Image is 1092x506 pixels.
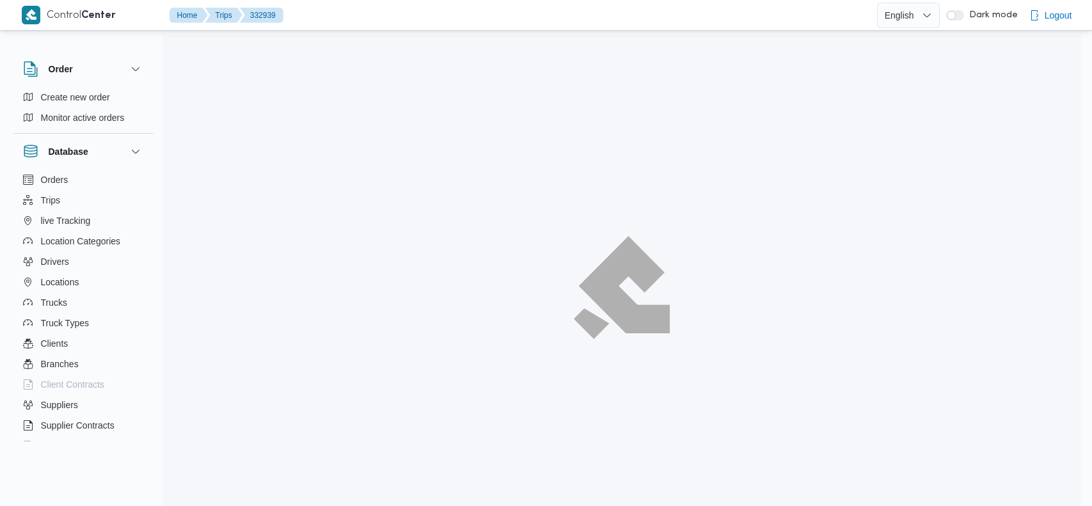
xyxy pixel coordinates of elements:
span: Suppliers [41,397,78,413]
span: Create new order [41,90,110,105]
button: Trips [18,190,148,210]
b: Center [81,11,116,20]
button: Order [23,61,143,77]
span: Supplier Contracts [41,418,115,433]
h3: Order [49,61,73,77]
button: Trips [205,8,242,23]
div: Order [13,87,154,133]
button: Monitor active orders [18,107,148,128]
span: Orders [41,172,68,187]
button: Clients [18,333,148,354]
span: Locations [41,274,79,290]
button: Locations [18,272,148,292]
button: Orders [18,170,148,190]
span: Trucks [41,295,67,310]
button: live Tracking [18,210,148,231]
button: Branches [18,354,148,374]
span: Branches [41,356,79,372]
span: Location Categories [41,233,121,249]
img: X8yXhbKr1z7QwAAAABJRU5ErkJggg== [22,6,40,24]
img: ILLA Logo [581,244,663,331]
button: Home [170,8,208,23]
span: Client Contracts [41,377,105,392]
button: Create new order [18,87,148,107]
span: Devices [41,438,73,454]
span: live Tracking [41,213,91,228]
span: Drivers [41,254,69,269]
button: Supplier Contracts [18,415,148,436]
span: Truck Types [41,315,89,331]
button: Drivers [18,251,148,272]
div: Database [13,170,154,447]
button: Location Categories [18,231,148,251]
button: Database [23,144,143,159]
button: Truck Types [18,313,148,333]
button: Logout [1024,3,1077,28]
h3: Database [49,144,88,159]
button: Client Contracts [18,374,148,395]
span: Dark mode [964,10,1018,20]
span: Monitor active orders [41,110,125,125]
button: Devices [18,436,148,456]
button: Trucks [18,292,148,313]
span: Trips [41,193,61,208]
span: Logout [1045,8,1072,23]
button: Suppliers [18,395,148,415]
span: Clients [41,336,68,351]
button: 332939 [240,8,283,23]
